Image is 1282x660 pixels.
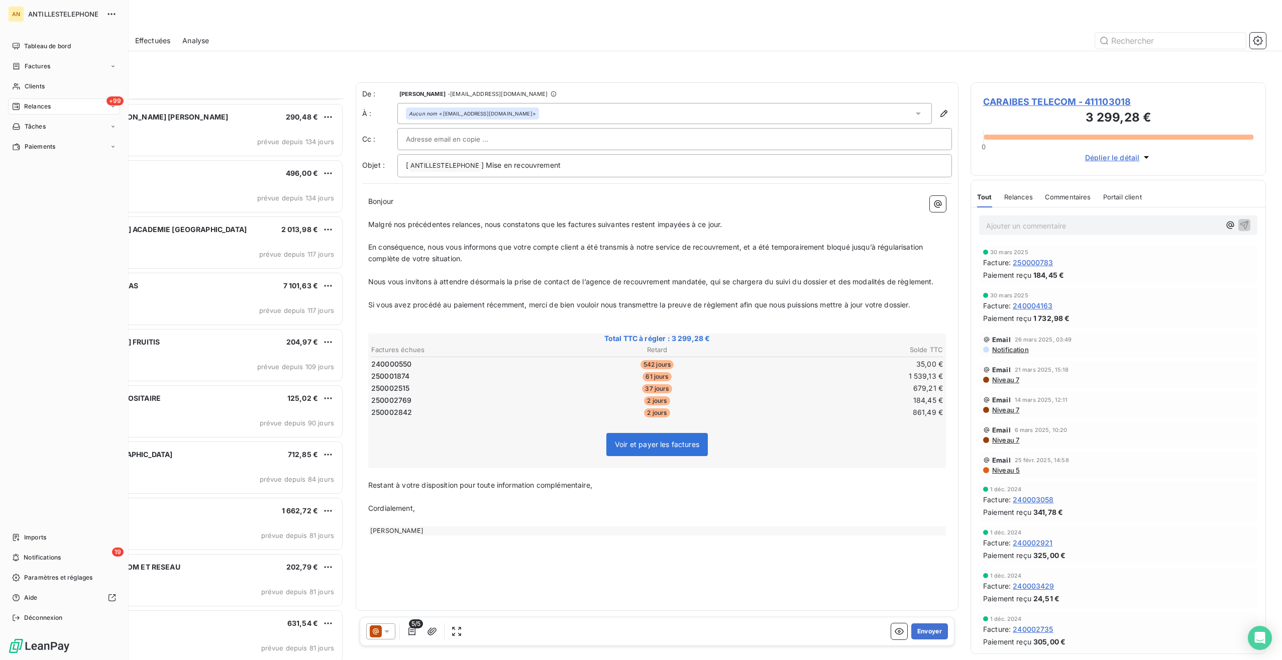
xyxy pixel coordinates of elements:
span: Objet : [362,161,385,169]
span: Paiement reçu [983,636,1031,647]
span: - [EMAIL_ADDRESS][DOMAIN_NAME] [448,91,548,97]
div: AN [8,6,24,22]
span: 250002769 [371,395,411,405]
div: Open Intercom Messenger [1248,626,1272,650]
span: 37 jours [642,384,672,393]
span: Relances [24,102,51,111]
span: [PERSON_NAME] [399,91,446,97]
span: 1 732,98 € [1033,313,1070,323]
span: 1 déc. 2024 [990,573,1022,579]
span: Paramètres et réglages [24,573,92,582]
td: 679,21 € [753,383,943,394]
span: [ [406,161,408,169]
button: Envoyer [911,623,948,639]
th: Retard [562,345,753,355]
th: Solde TTC [753,345,943,355]
span: Paiement reçu [983,550,1031,561]
span: 250000783 [1013,257,1053,268]
span: Facture : [983,581,1011,591]
span: Paiement reçu [983,313,1031,323]
img: Logo LeanPay [8,638,70,654]
span: 240003058 [1013,494,1053,505]
span: Paiement reçu [983,270,1031,280]
span: Notifications [24,553,61,562]
span: Imports [24,533,46,542]
span: 240004163 [1013,300,1052,311]
span: 341,78 € [1033,507,1063,517]
span: ] Mise en recouvrement [481,161,561,169]
span: +99 [106,96,124,105]
span: 30 mars 2025 [990,292,1028,298]
span: De : [362,89,397,99]
span: 0 [982,143,986,151]
span: 290,48 € [286,113,318,121]
span: 1 déc. 2024 [990,616,1022,622]
span: Email [992,366,1011,374]
span: Facture : [983,257,1011,268]
span: 712,85 € [288,450,318,459]
label: Cc : [362,134,397,144]
a: Tableau de bord [8,38,120,54]
span: 61 jours [643,372,671,381]
span: Email [992,396,1011,404]
span: prévue depuis 134 jours [257,194,334,202]
span: 305,00 € [1033,636,1065,647]
span: 250002515 [371,383,409,393]
span: Aide [24,593,38,602]
span: Facture : [983,300,1011,311]
span: Tableau de bord [24,42,71,51]
a: Factures [8,58,120,74]
span: 7 101,63 € [283,281,318,290]
a: Aide [8,590,120,606]
span: CARAIBES TELECOM - 411103018 [983,95,1253,108]
span: 125,02 € [287,394,318,402]
span: prévue depuis 109 jours [257,363,334,371]
span: prévue depuis 117 jours [259,306,334,314]
span: En conséquence, nous vous informons que votre compte client a été transmis à notre service de rec... [368,243,925,263]
span: Facture : [983,624,1011,634]
span: Déplier le détail [1085,152,1140,163]
span: 2 013,98 € [281,225,318,234]
span: 325,00 € [1033,550,1065,561]
span: Cordialement, [368,504,415,512]
a: Tâches [8,119,120,135]
input: Rechercher [1095,33,1246,49]
span: prévue depuis 90 jours [260,419,334,427]
span: 240002921 [1013,537,1052,548]
span: 240002735 [1013,624,1053,634]
label: À : [362,108,397,119]
span: Factures [25,62,50,71]
span: Niveau 5 [991,466,1020,474]
span: 5/5 [409,619,423,628]
h3: 3 299,28 € [983,108,1253,129]
td: 35,00 € [753,359,943,370]
span: Déconnexion [24,613,63,622]
span: Nous vous invitons à attendre désormais la prise de contact de l’agence de recouvrement mandatée,... [368,277,934,286]
span: 2 jours [644,408,670,417]
span: Si vous avez procédé au paiement récemment, merci de bien vouloir nous transmettre la preuve de r... [368,300,910,309]
span: Email [992,426,1011,434]
span: prévue depuis 134 jours [257,138,334,146]
span: 240000550 [371,359,411,369]
span: Email [992,336,1011,344]
span: Analyse [182,36,209,46]
span: Clients [25,82,45,91]
span: 204,97 € [286,338,318,346]
span: 542 jours [640,360,674,369]
span: 21 mars 2025, 15:18 [1015,367,1069,373]
span: 496,00 € [286,169,318,177]
span: ANTILLESTELEPHONE [28,10,100,18]
span: 250001874 [371,371,409,381]
span: 2 jours [644,396,670,405]
span: 6 mars 2025, 10:20 [1015,427,1067,433]
span: Effectuées [135,36,171,46]
span: Niveau 7 [991,376,1019,384]
span: ANTILLESTELEPHONE [409,160,481,172]
a: +99Relances [8,98,120,115]
span: 30 mars 2025 [990,249,1028,255]
span: COLLEGE [PERSON_NAME] [PERSON_NAME] [71,113,228,121]
a: Paramètres et réglages [8,570,120,586]
span: prévue depuis 81 jours [261,644,334,652]
span: Relances [1004,193,1033,201]
td: 1 539,13 € [753,371,943,382]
